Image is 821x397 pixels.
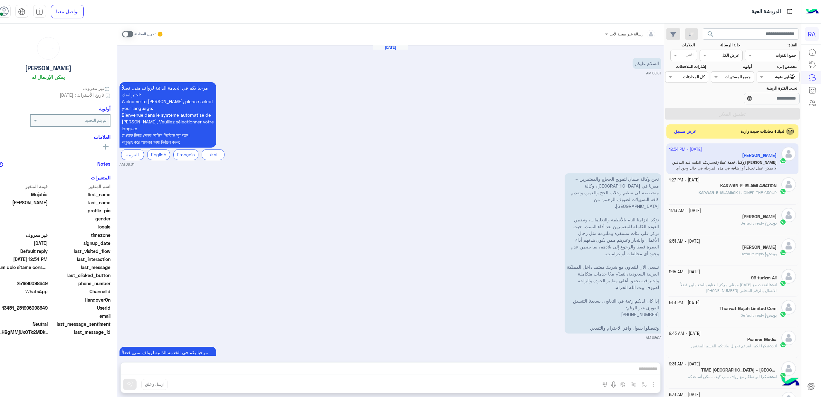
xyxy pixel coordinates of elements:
img: WhatsApp [780,342,786,348]
div: العربية [121,149,144,160]
span: email [49,313,110,319]
h6: أولوية [99,106,110,111]
h5: [PERSON_NAME] [25,64,72,72]
span: بوت [770,313,777,318]
span: اسم المتغير [49,183,110,190]
small: [DATE] - 9:15 AM [669,269,700,275]
img: defaultAdmin.png [781,238,796,253]
span: غير معروف [83,85,110,92]
label: إشارات الملاحظات [666,64,706,70]
span: Default reply [740,221,769,226]
p: 17/9/2025, 8:02 AM [565,173,661,334]
span: لديك 1 محادثات جديدة واردة [741,129,784,134]
div: Français [173,149,198,160]
span: انت [771,374,777,379]
h5: Thurwat Najah Limited Com [720,306,777,311]
span: KARWAN-E-ISLAMI [699,190,732,195]
span: last_clicked_button [49,272,110,279]
span: شكرا لتواصلكم مع رواف منى كيف ممكن أساعدكم [688,374,770,379]
img: defaultAdmin.png [781,177,796,192]
b: : [769,221,777,226]
span: gender [49,215,110,222]
img: tab [36,8,43,15]
span: HandoverOn [49,296,110,303]
span: بوت [770,251,777,256]
h5: Ishaq Zai [742,245,777,250]
span: last_message_sentiment [49,321,110,327]
small: 08:01 AM [646,71,661,76]
b: لم يتم التحديد [85,118,107,123]
img: tab [18,8,25,15]
img: WhatsApp [780,372,786,379]
div: বাংলা [202,149,224,160]
div: loading... [39,39,58,58]
small: [DATE] - 1:27 PM [669,177,700,183]
b: : [770,374,777,379]
label: حالة الرسالة [700,42,740,48]
h5: TIME Ruba Hotel - Makkah فندق تايم ربا [701,367,777,373]
img: defaultAdmin.png [781,361,796,376]
h5: Al Amin Al Imam [742,214,777,219]
button: ارسل واغلق [141,379,168,390]
div: RA [805,27,819,41]
span: last_message_id [52,329,110,335]
span: 9K I JOINED THE GROUP [733,190,777,195]
small: [DATE] - 11:13 AM [669,208,701,214]
small: تحويل المحادثة [134,32,156,37]
span: profile_pic [49,207,110,214]
span: انت [771,282,777,287]
img: Logo [806,5,819,18]
span: شكرا لكم، لقد تم تحويل بياناتكم للقسم المختص. [690,344,770,348]
p: الدردشة الحية [751,7,781,16]
span: للتحدث مع احد ممثلي مركز العناية بالمتعاملين فضلاً الاتصال بالرقم المجاني +9668001110605 [680,282,777,293]
small: [DATE] - 9:31 AM [669,361,700,367]
h6: يمكن الإرسال له [32,74,65,80]
label: العلامات [666,42,695,48]
span: تاريخ الأشتراك : [DATE] [60,92,104,98]
h6: [DATE] [373,45,408,50]
span: Default reply [740,313,769,318]
h6: المتغيرات [91,175,110,180]
span: first_name [49,191,110,198]
h5: KARWAN-E-ISLAMI AVIATION [720,183,777,189]
b: : [769,313,777,318]
img: defaultAdmin.png [781,331,796,345]
p: 17/9/2025, 8:01 AM [633,58,661,69]
label: مخصص إلى: [757,64,797,70]
div: اختر [687,52,694,59]
button: search [703,28,719,42]
span: timezone [49,232,110,238]
a: tab [33,5,46,18]
span: انت [771,344,777,348]
img: defaultAdmin.png [781,269,796,284]
span: phone_number [49,280,110,287]
p: 17/9/2025, 8:01 AM [119,82,216,148]
span: بوت [770,221,777,226]
span: UserId [49,305,110,311]
img: WhatsApp [780,188,786,195]
span: search [707,30,714,38]
small: [DATE] - 9:51 AM [669,238,700,245]
img: hulul-logo.png [779,371,802,394]
span: last_visited_flow [49,248,110,255]
span: last_name [49,199,110,206]
span: Default reply [740,251,769,256]
img: WhatsApp [780,219,786,225]
b: : [769,251,777,256]
label: أولوية [711,64,751,70]
label: تحديد الفترة الزمنية [711,85,797,91]
span: last_message [49,264,110,271]
img: WhatsApp [780,249,786,256]
small: 08:02 AM [646,335,661,340]
span: locale [49,223,110,230]
img: WhatsApp [780,311,786,317]
button: عرض مسبق [671,127,699,136]
h5: 99 turizm Ali [751,275,777,281]
small: [DATE] - 5:51 PM [669,300,700,306]
span: رسالة غير معينة لأحد [610,32,644,36]
b: : [699,190,733,195]
span: signup_date [49,240,110,247]
img: defaultAdmin.png [781,208,796,222]
span: last_interaction [49,256,110,263]
button: تطبيق الفلاتر [665,108,800,120]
